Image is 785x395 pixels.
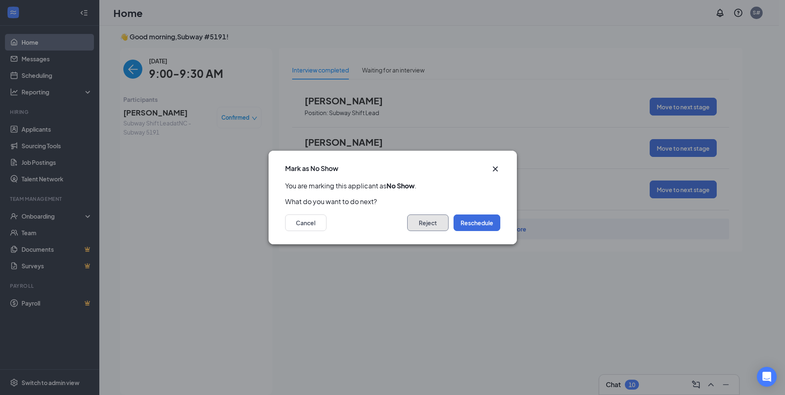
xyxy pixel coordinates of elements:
[285,164,338,173] h3: Mark as No Show
[407,214,449,231] button: Reject
[490,164,500,174] button: Close
[757,367,777,387] div: Open Intercom Messenger
[285,197,500,206] p: What do you want to do next?
[386,181,415,190] b: No Show
[285,214,326,231] button: Cancel
[454,214,500,231] button: Reschedule
[285,181,500,190] p: You are marking this applicant as .
[490,164,500,174] svg: Cross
